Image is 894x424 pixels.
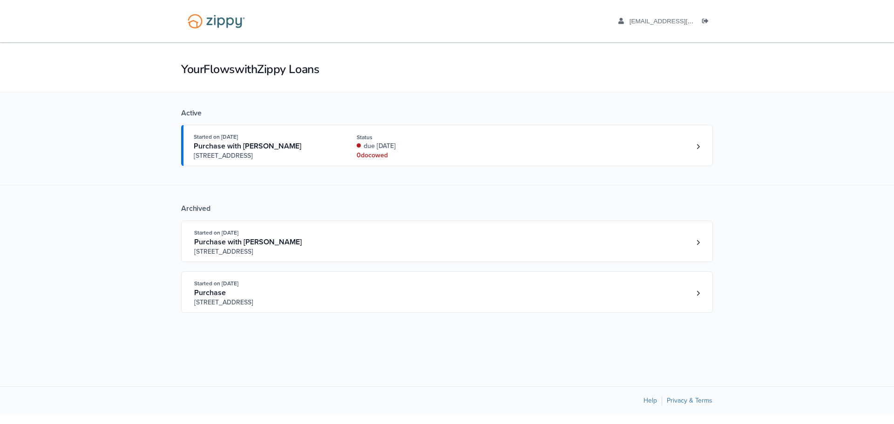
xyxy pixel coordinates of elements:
a: Privacy & Terms [667,397,712,404]
div: Active [181,108,713,118]
span: [STREET_ADDRESS] [194,298,336,307]
a: Open loan 4190800 [181,125,713,166]
div: 0 doc owed [357,151,481,160]
a: Loan number 4162342 [691,286,705,300]
span: Started on [DATE] [194,280,238,287]
a: Log out [702,18,712,27]
span: Purchase with [PERSON_NAME] [194,237,302,247]
span: Purchase [194,288,226,297]
a: Loan number 4183644 [691,236,705,249]
img: Logo [182,9,251,33]
span: Started on [DATE] [194,229,238,236]
a: Open loan 4183644 [181,221,713,262]
span: Purchase with [PERSON_NAME] [194,141,301,151]
span: Started on [DATE] [194,134,238,140]
span: [STREET_ADDRESS] [194,151,336,161]
h1: Your Flows with Zippy Loans [181,61,713,77]
span: kalamazoothumper1@gmail.com [630,18,736,25]
a: edit profile [618,18,736,27]
div: due [DATE] [357,141,481,151]
a: Loan number 4190800 [691,140,705,154]
div: Status [357,133,481,141]
span: [STREET_ADDRESS] [194,247,336,256]
a: Help [643,397,657,404]
div: Archived [181,204,713,213]
a: Open loan 4162342 [181,271,713,313]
